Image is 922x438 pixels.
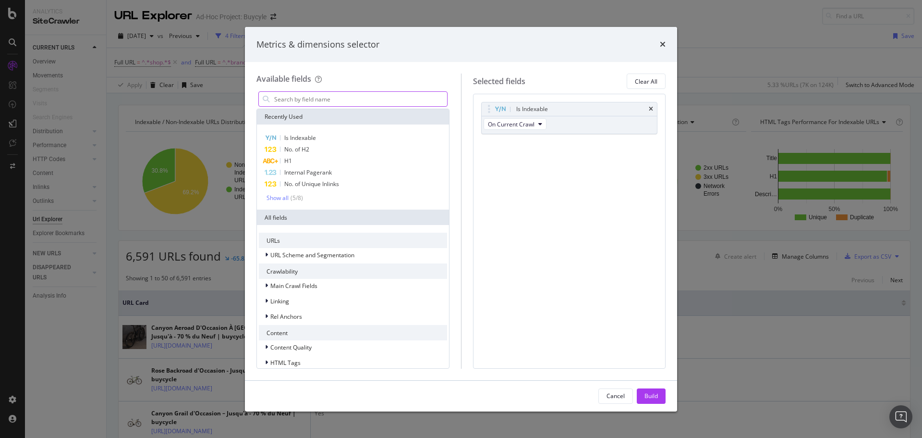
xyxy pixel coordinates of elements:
div: Clear All [635,77,657,86]
span: Internal Pagerank [284,168,332,176]
div: Metrics & dimensions selector [256,38,379,51]
span: Content Quality [270,343,312,351]
div: Is Indexable [516,104,548,114]
span: Linking [270,297,289,305]
button: Clear All [627,74,666,89]
div: Cancel [607,392,625,400]
div: Selected fields [473,76,525,87]
div: Open Intercom Messenger [889,405,912,428]
div: All fields [257,210,449,225]
span: Main Crawl Fields [270,282,317,290]
div: times [649,106,653,112]
span: H1 [284,157,292,165]
div: Show all [267,195,289,201]
span: URL Scheme and Segmentation [270,251,354,259]
span: HTML Tags [270,359,301,367]
div: times [660,38,666,51]
button: Build [637,388,666,404]
span: No. of H2 [284,145,309,153]
div: modal [245,27,677,412]
div: Content [259,325,447,340]
button: On Current Crawl [484,118,546,130]
span: On Current Crawl [488,120,534,128]
div: Crawlability [259,263,447,279]
div: ( 5 / 8 ) [289,194,303,202]
span: No. of Unique Inlinks [284,180,339,188]
button: Cancel [598,388,633,404]
span: Is Indexable [284,134,316,142]
div: Available fields [256,74,311,84]
div: Recently Used [257,109,449,125]
div: Build [644,392,658,400]
div: URLs [259,233,447,248]
input: Search by field name [273,92,447,106]
span: Rel Anchors [270,313,302,321]
div: Is IndexabletimesOn Current Crawl [481,102,658,134]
